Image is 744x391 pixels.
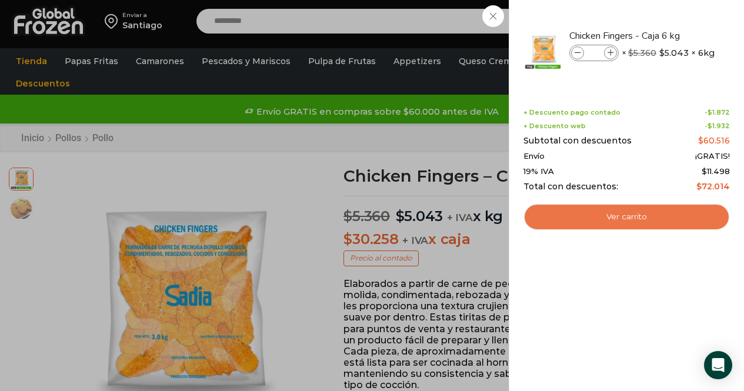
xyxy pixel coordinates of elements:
span: - [705,122,730,130]
bdi: 1.872 [708,108,730,116]
input: Product quantity [585,46,603,59]
bdi: 5.360 [628,48,656,58]
span: $ [696,181,702,192]
span: ¡GRATIS! [695,152,730,161]
span: 11.498 [702,166,730,176]
span: $ [698,135,703,146]
span: Envío [523,152,545,161]
span: Subtotal con descuentos [523,136,632,146]
div: Open Intercom Messenger [704,351,732,379]
span: $ [659,47,665,59]
span: × × 6kg [622,45,715,61]
span: - [705,109,730,116]
span: $ [702,166,707,176]
span: 19% IVA [523,167,554,176]
span: $ [628,48,633,58]
bdi: 1.932 [708,122,730,130]
span: $ [708,108,712,116]
a: Ver carrito [523,203,730,230]
span: Total con descuentos: [523,182,618,192]
a: Chicken Fingers - Caja 6 kg [569,29,709,42]
span: $ [708,122,712,130]
bdi: 5.043 [659,47,689,59]
bdi: 60.516 [698,135,730,146]
bdi: 72.014 [696,181,730,192]
span: + Descuento pago contado [523,109,620,116]
span: + Descuento web [523,122,586,130]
